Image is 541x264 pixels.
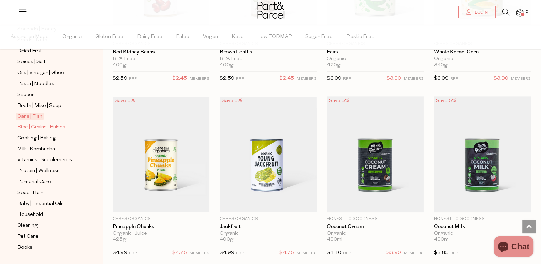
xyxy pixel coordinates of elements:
a: Oils | Vinegar | Ghee [17,69,79,77]
span: Paleo [176,25,189,49]
small: RRP [343,77,351,81]
a: Milk | Kombucha [17,145,79,153]
small: RRP [236,251,244,255]
a: Jackfruit [220,224,317,230]
a: Coconut Milk [434,224,531,230]
span: Household [17,211,43,219]
a: Soap | Hair [17,189,79,197]
a: Rice | Grains | Pulses [17,123,79,131]
span: Plastic Free [346,25,375,49]
p: Honest to Goodness [327,216,424,222]
small: RRP [450,251,458,255]
a: Dried Fruit [17,47,79,55]
a: 0 [516,9,523,16]
img: Pineapple Chunks [113,97,209,211]
span: Australian Made [11,25,49,49]
div: Save 5% [113,96,137,106]
a: Baby | Essential Oils [17,199,79,208]
small: RRP [343,251,351,255]
div: BPA Free [220,56,317,62]
span: Protein | Wellness [17,167,60,175]
span: 340g [434,62,448,68]
div: Organic | Juice [113,231,209,237]
p: Ceres Organics [220,216,317,222]
a: Vitamins | Supplements [17,156,79,164]
span: $4.75 [172,249,187,258]
a: Pineapple Chunks [113,224,209,230]
span: Milk | Kombucha [17,145,55,153]
span: Dried Fruit [17,47,43,55]
span: Spices | Salt [17,58,46,66]
span: $3.99 [327,76,341,81]
span: Pasta | Noodles [17,80,54,88]
span: Vegan [203,25,218,49]
span: Soap | Hair [17,189,43,197]
span: Sauces [17,91,35,99]
a: Protein | Wellness [17,167,79,175]
span: Cleaning [17,222,38,230]
small: MEMBERS [297,251,317,255]
span: 420g [327,62,340,68]
span: 0 [524,9,530,15]
span: 400ml [434,237,450,243]
small: MEMBERS [404,77,424,81]
a: Spices | Salt [17,58,79,66]
small: RRP [129,251,137,255]
a: Red Kidney Beans [113,49,209,55]
inbox-online-store-chat: Shopify online store chat [492,236,536,259]
span: 400ml [327,237,342,243]
span: Low FODMAP [257,25,292,49]
a: Personal Care [17,178,79,186]
img: Part&Parcel [257,2,284,19]
small: RRP [236,77,244,81]
span: 400g [220,62,233,68]
div: Save 5% [434,96,458,106]
a: Broth | Miso | Soup [17,101,79,110]
p: Ceres Organics [113,216,209,222]
small: MEMBERS [511,77,531,81]
a: Pasta | Noodles [17,80,79,88]
div: Organic [327,231,424,237]
a: Cooking | Baking [17,134,79,142]
span: Books [17,244,32,252]
span: $2.45 [172,74,187,83]
span: Sugar Free [305,25,333,49]
div: Save 5% [220,96,244,106]
a: Household [17,210,79,219]
span: 400g [220,237,233,243]
a: Coconut Cream [327,224,424,230]
span: $2.45 [279,74,294,83]
span: Rice | Grains | Pulses [17,123,65,131]
span: Personal Care [17,178,51,186]
a: Cleaning [17,221,79,230]
span: $4.75 [279,249,294,258]
small: MEMBERS [190,251,209,255]
span: Pet Care [17,233,39,241]
span: $3.00 [386,74,401,83]
p: Honest to Goodness [434,216,531,222]
span: Vitamins | Supplements [17,156,72,164]
img: Coconut Milk [434,96,531,212]
span: Broth | Miso | Soup [17,102,61,110]
span: $2.59 [113,76,127,81]
span: $4.10 [327,250,341,255]
a: Pet Care [17,232,79,241]
a: Brown Lentils [220,49,317,55]
div: Organic [434,231,531,237]
small: RRP [129,77,137,81]
img: Coconut Cream [327,96,424,212]
span: Baby | Essential Oils [17,200,64,208]
span: Gluten Free [95,25,123,49]
small: RRP [450,77,458,81]
span: Keto [232,25,244,49]
span: Oils | Vinegar | Ghee [17,69,64,77]
div: Save 5% [327,96,351,106]
small: MEMBERS [404,251,424,255]
span: $2.59 [220,76,234,81]
div: Organic [327,56,424,62]
span: $4.99 [220,250,234,255]
small: MEMBERS [190,77,209,81]
span: $3.99 [434,76,449,81]
span: Dairy Free [137,25,162,49]
span: Organic [62,25,82,49]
